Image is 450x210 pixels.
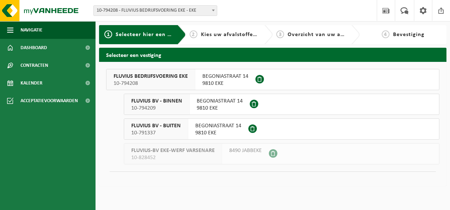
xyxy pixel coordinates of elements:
[197,105,243,112] span: 9810 EKE
[114,73,188,80] span: FLUVIUS BEDRIJFSVOERING EKE
[131,154,215,161] span: 10-828452
[202,73,248,80] span: BEGONIASTRAAT 14
[21,74,42,92] span: Kalender
[124,94,439,115] button: FLUVIUS BV - BINNEN 10-794209 BEGONIASTRAAT 149810 EKE
[382,30,390,38] span: 4
[21,57,48,74] span: Contracten
[131,98,182,105] span: FLUVIUS BV - BINNEN
[195,122,241,129] span: BEGONIASTRAAT 14
[201,32,298,37] span: Kies uw afvalstoffen en recipiënten
[190,30,197,38] span: 2
[124,118,439,140] button: FLUVIUS BV - BUITEN 10-791337 BEGONIASTRAAT 149810 EKE
[202,80,248,87] span: 9810 EKE
[106,69,439,90] button: FLUVIUS BEDRIJFSVOERING EKE 10-794208 BEGONIASTRAAT 149810 EKE
[276,30,284,38] span: 3
[393,32,425,37] span: Bevestiging
[131,129,181,136] span: 10-791337
[288,32,362,37] span: Overzicht van uw aanvraag
[99,48,446,62] h2: Selecteer een vestiging
[197,98,243,105] span: BEGONIASTRAAT 14
[195,129,241,136] span: 9810 EKE
[131,147,215,154] span: FLUVIUS-BV EKE-WERF VARSENARE
[93,5,217,16] span: 10-794208 - FLUVIUS BEDRIJFSVOERING EKE - EKE
[21,21,42,39] span: Navigatie
[21,92,78,110] span: Acceptatievoorwaarden
[116,32,192,37] span: Selecteer hier een vestiging
[131,122,181,129] span: FLUVIUS BV - BUITEN
[21,39,47,57] span: Dashboard
[94,6,217,16] span: 10-794208 - FLUVIUS BEDRIJFSVOERING EKE - EKE
[229,147,262,154] span: 8490 JABBEKE
[114,80,188,87] span: 10-794208
[104,30,112,38] span: 1
[131,105,182,112] span: 10-794209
